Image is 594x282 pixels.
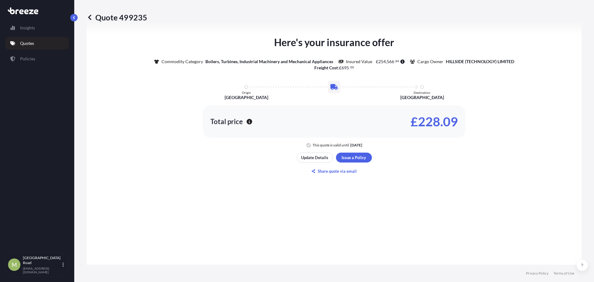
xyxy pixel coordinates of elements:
p: Insights [20,25,35,31]
p: Commodity Category [161,59,203,65]
span: 00 [350,66,354,68]
p: [GEOGRAPHIC_DATA] [400,94,444,101]
span: 84 [395,60,399,62]
p: : [314,65,354,71]
b: Freight Cost [314,65,338,70]
p: Insured Value [346,59,372,65]
p: [EMAIL_ADDRESS][DOMAIN_NAME] [23,267,61,274]
button: Update Details [297,153,333,163]
button: Issue a Policy [336,153,372,163]
a: Insights [5,22,69,34]
p: Quote 499235 [87,12,147,22]
span: 566 [387,59,394,64]
p: [DATE] [350,143,362,148]
p: Quotes [20,40,34,46]
button: Share quote via email [297,166,372,176]
p: Issue a Policy [342,154,366,161]
p: This quote is valid until [312,143,349,148]
p: Total price [210,119,243,125]
a: Privacy Policy [526,271,549,276]
span: £ [339,66,342,70]
a: Quotes [5,37,69,50]
p: [GEOGRAPHIC_DATA] [225,94,268,101]
p: Here's your insurance offer [274,35,394,50]
p: Boilers, Turbines, Industrial Machinery and Mechanical Appliances [205,59,333,65]
p: Cargo Owner [417,59,443,65]
p: Destination [414,91,430,94]
span: 695 [342,66,349,70]
p: Share quote via email [318,168,357,174]
span: , [386,59,387,64]
p: Update Details [301,154,328,161]
a: Policies [5,53,69,65]
span: £ [376,59,378,64]
a: Terms of Use [553,271,574,276]
span: 254 [378,59,386,64]
span: M [12,262,17,268]
p: Policies [20,56,35,62]
p: HILLSIDE (TECHNOLOGY) LIMITED [446,59,514,65]
p: [GEOGRAPHIC_DATA] Road [23,255,61,265]
p: Origin [242,91,251,94]
p: £228.09 [411,117,458,127]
